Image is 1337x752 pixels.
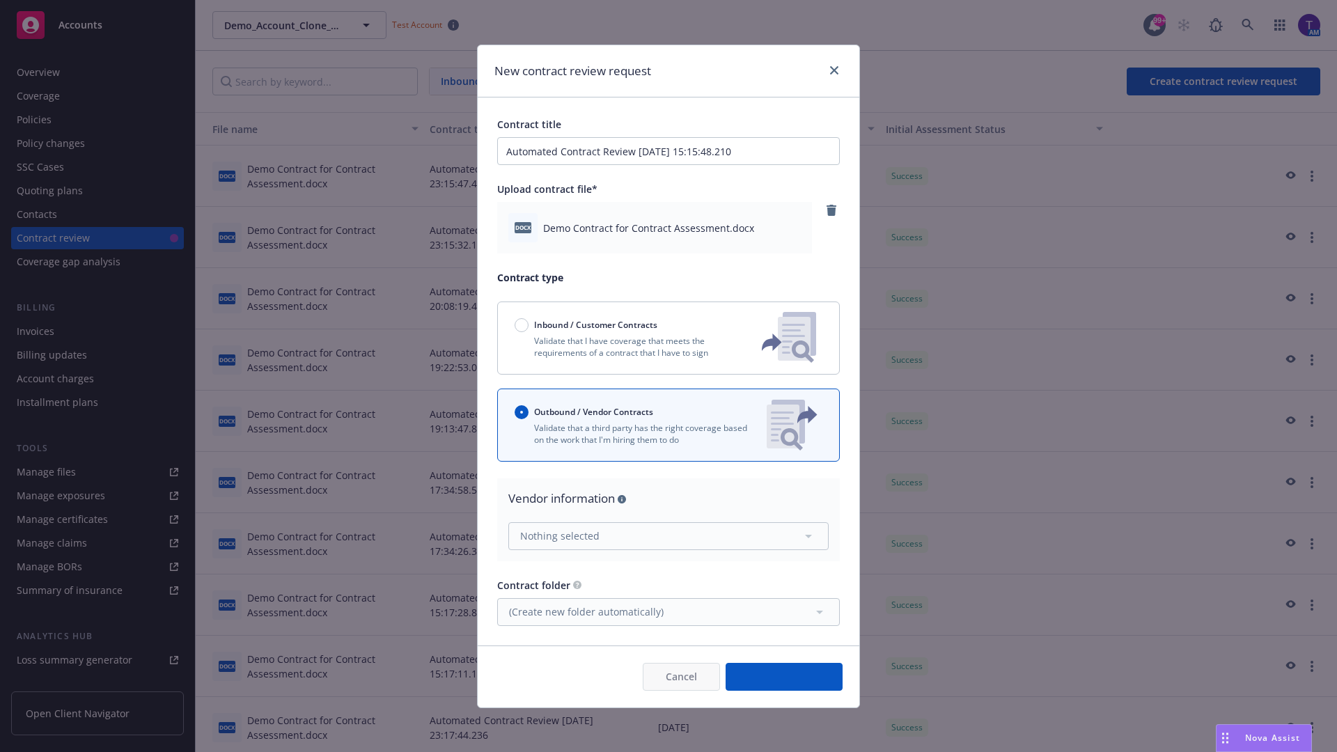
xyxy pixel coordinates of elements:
input: Outbound / Vendor Contracts [515,405,529,419]
div: Drag to move [1217,725,1234,751]
span: Nova Assist [1245,732,1300,744]
span: Upload contract file* [497,182,597,196]
span: Create request [749,670,820,683]
h1: New contract review request [494,62,651,80]
span: (Create new folder automatically) [509,604,664,619]
button: Nova Assist [1216,724,1312,752]
div: Vendor information [508,489,829,508]
button: Cancel [643,663,720,691]
span: Contract folder [497,579,570,592]
p: Validate that a third party has the right coverage based on the work that I'm hiring them to do [515,422,756,446]
p: Validate that I have coverage that meets the requirements of a contract that I have to sign [515,335,739,359]
span: Contract title [497,118,561,131]
span: docx [515,222,531,233]
button: (Create new folder automatically) [497,598,840,626]
button: Create request [726,663,843,691]
span: Nothing selected [520,528,600,543]
button: Inbound / Customer ContractsValidate that I have coverage that meets the requirements of a contra... [497,301,840,375]
a: close [826,62,843,79]
span: Outbound / Vendor Contracts [534,406,653,418]
p: Contract type [497,270,840,285]
input: Inbound / Customer Contracts [515,318,529,332]
span: Inbound / Customer Contracts [534,319,657,331]
button: Outbound / Vendor ContractsValidate that a third party has the right coverage based on the work t... [497,389,840,462]
span: Demo Contract for Contract Assessment.docx [543,221,754,235]
input: Enter a title for this contract [497,137,840,165]
span: Cancel [666,670,697,683]
a: remove [823,202,840,219]
button: Nothing selected [508,522,829,550]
